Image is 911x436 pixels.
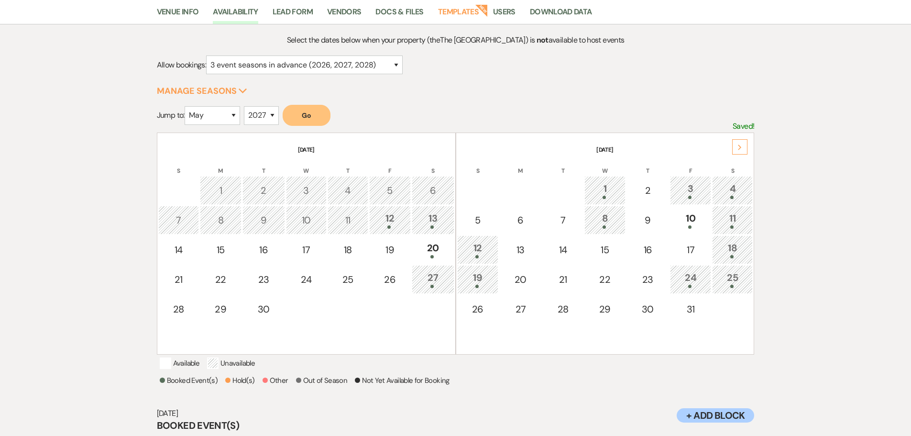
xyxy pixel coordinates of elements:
[717,211,747,229] div: 11
[717,270,747,288] div: 25
[164,302,194,316] div: 28
[374,183,406,198] div: 5
[717,241,747,258] div: 18
[158,155,199,175] th: S
[157,87,247,95] button: Manage Seasons
[374,211,406,229] div: 12
[242,155,285,175] th: T
[291,213,321,227] div: 10
[213,6,258,24] a: Availability
[590,211,621,229] div: 8
[160,358,199,369] p: Available
[205,272,236,287] div: 22
[675,243,706,257] div: 17
[333,213,363,227] div: 11
[248,213,280,227] div: 9
[632,272,664,287] div: 23
[590,302,621,316] div: 29
[675,302,706,316] div: 31
[626,155,669,175] th: T
[355,375,449,386] p: Not Yet Available for Booking
[157,419,755,432] h3: Booked Event(s)
[590,272,621,287] div: 22
[328,155,368,175] th: T
[207,358,255,369] p: Unavailable
[505,213,537,227] div: 6
[157,60,206,70] span: Allow bookings:
[462,302,494,316] div: 26
[225,375,255,386] p: Hold(s)
[675,211,706,229] div: 10
[543,155,583,175] th: T
[205,302,236,316] div: 29
[291,272,321,287] div: 24
[374,272,406,287] div: 26
[248,272,280,287] div: 23
[670,155,712,175] th: F
[548,213,578,227] div: 7
[248,183,280,198] div: 2
[205,213,236,227] div: 8
[462,241,494,258] div: 12
[548,302,578,316] div: 28
[291,243,321,257] div: 17
[548,243,578,257] div: 14
[160,375,218,386] p: Booked Event(s)
[717,181,747,199] div: 4
[200,155,241,175] th: M
[374,243,406,257] div: 19
[475,3,488,17] strong: New
[530,6,592,24] a: Download Data
[333,183,363,198] div: 4
[296,375,348,386] p: Out of Season
[412,155,454,175] th: S
[369,155,411,175] th: F
[205,243,236,257] div: 15
[417,183,449,198] div: 6
[164,272,194,287] div: 21
[291,183,321,198] div: 3
[733,120,754,133] p: Saved!
[632,183,664,198] div: 2
[537,35,549,45] strong: not
[333,272,363,287] div: 25
[462,270,494,288] div: 19
[231,34,680,46] p: Select the dates below when your property (the The [GEOGRAPHIC_DATA] ) is available to host events
[632,302,664,316] div: 30
[712,155,753,175] th: S
[157,110,185,120] span: Jump to:
[157,6,199,24] a: Venue Info
[286,155,327,175] th: W
[375,6,423,24] a: Docs & Files
[158,134,454,154] th: [DATE]
[273,6,313,24] a: Lead Form
[164,213,194,227] div: 7
[499,155,542,175] th: M
[590,243,621,257] div: 15
[632,243,664,257] div: 16
[283,105,330,126] button: Go
[205,183,236,198] div: 1
[677,408,754,423] button: + Add Block
[505,272,537,287] div: 20
[505,302,537,316] div: 27
[462,213,494,227] div: 5
[590,181,621,199] div: 1
[333,243,363,257] div: 18
[417,211,449,229] div: 13
[632,213,664,227] div: 9
[675,270,706,288] div: 24
[157,408,755,419] h6: [DATE]
[248,302,280,316] div: 30
[675,181,706,199] div: 3
[438,6,479,24] a: Templates
[248,243,280,257] div: 16
[327,6,362,24] a: Vendors
[263,375,288,386] p: Other
[457,134,753,154] th: [DATE]
[164,243,194,257] div: 14
[584,155,626,175] th: W
[417,241,449,258] div: 20
[548,272,578,287] div: 21
[505,243,537,257] div: 13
